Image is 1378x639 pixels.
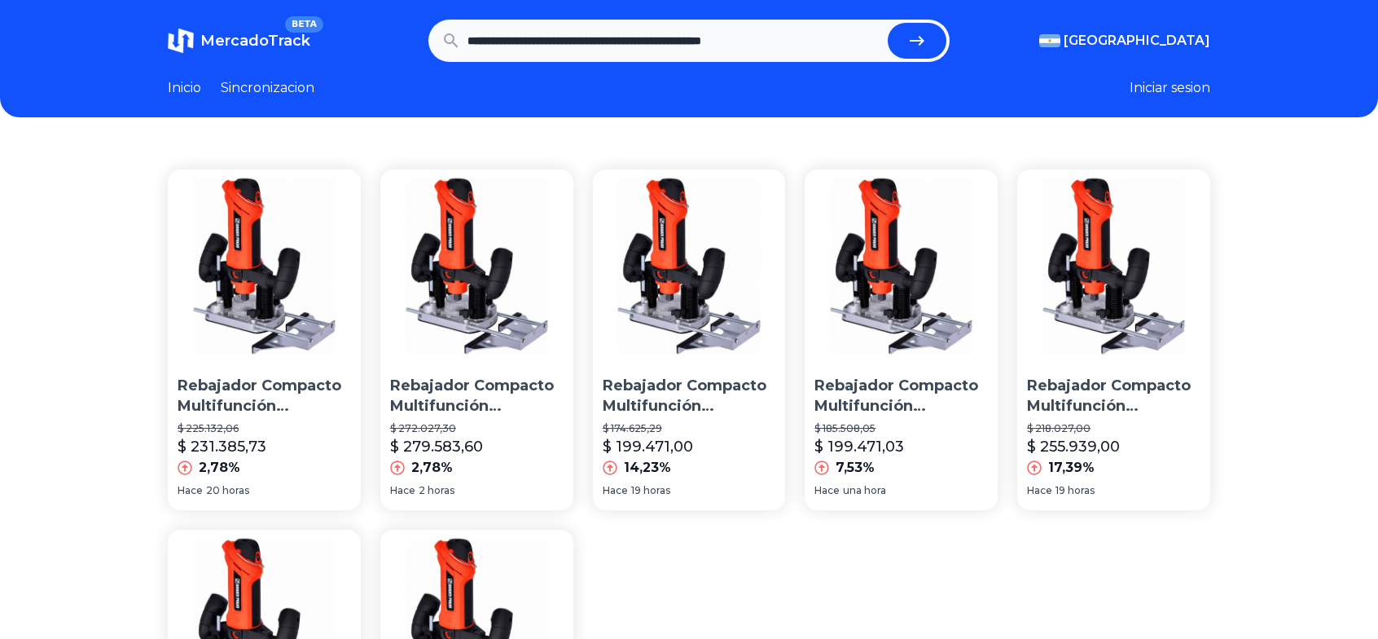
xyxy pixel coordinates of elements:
[178,376,351,416] p: Rebajador Compacto Multifunción [STREET_ADDRESS][PERSON_NAME]
[1048,458,1095,478] p: 17,39%
[390,422,564,435] p: $ 272.027,30
[603,422,776,435] p: $ 174.625,29
[836,458,875,478] p: 7,53%
[1039,34,1060,47] img: Argentina
[1017,170,1210,363] img: Rebajador Compacto Multifunción 600 W Dowen Pagio 9993486
[603,435,693,458] p: $ 199.471,00
[178,484,203,497] span: Hace
[411,458,453,478] p: 2,78%
[1027,484,1052,497] span: Hace
[380,170,573,510] a: Rebajador Compacto Multifunción 600 W Dowen Pagio 9993486Rebajador Compacto Multifunción [STREET_...
[199,458,240,478] p: 2,78%
[1027,435,1120,458] p: $ 255.939,00
[168,28,310,54] a: MercadoTrackBETA
[814,422,988,435] p: $ 185.508,05
[603,484,628,497] span: Hace
[390,484,415,497] span: Hace
[843,484,886,497] span: una hora
[168,170,361,510] a: Rebajador Compacto Multifunción 600 W Dowen Pagio 9993486Rebajador Compacto Multifunción [STREET_...
[814,376,988,416] p: Rebajador Compacto Multifunción [STREET_ADDRESS][PERSON_NAME]
[206,484,249,497] span: 20 horas
[1027,376,1200,416] p: Rebajador Compacto Multifunción [STREET_ADDRESS][PERSON_NAME]
[603,376,776,416] p: Rebajador Compacto Multifunción [STREET_ADDRESS][PERSON_NAME]
[593,170,786,363] img: Rebajador Compacto Multifunción 600 W Dowen Pagio 9993486
[380,170,573,363] img: Rebajador Compacto Multifunción 600 W Dowen Pagio 9993486
[814,435,904,458] p: $ 199.471,03
[390,376,564,416] p: Rebajador Compacto Multifunción [STREET_ADDRESS][PERSON_NAME]
[200,32,310,50] span: MercadoTrack
[593,170,786,510] a: Rebajador Compacto Multifunción 600 W Dowen Pagio 9993486Rebajador Compacto Multifunción [STREET_...
[419,484,454,497] span: 2 horas
[814,484,840,497] span: Hace
[285,16,323,33] span: BETA
[631,484,670,497] span: 19 horas
[168,28,194,54] img: MercadoTrack
[1039,31,1210,51] button: [GEOGRAPHIC_DATA]
[624,458,671,478] p: 14,23%
[1055,484,1095,497] span: 19 horas
[805,170,998,510] a: Rebajador Compacto Multifunción 600 W Dowen Pagio 9993486Rebajador Compacto Multifunción [STREET_...
[1064,31,1210,51] span: [GEOGRAPHIC_DATA]
[390,435,483,458] p: $ 279.583,60
[178,422,351,435] p: $ 225.132,06
[221,78,314,98] a: Sincronizacion
[1027,422,1200,435] p: $ 218.027,00
[168,170,361,363] img: Rebajador Compacto Multifunción 600 W Dowen Pagio 9993486
[168,78,201,98] a: Inicio
[805,170,998,363] img: Rebajador Compacto Multifunción 600 W Dowen Pagio 9993486
[178,435,266,458] p: $ 231.385,73
[1017,170,1210,510] a: Rebajador Compacto Multifunción 600 W Dowen Pagio 9993486Rebajador Compacto Multifunción [STREET_...
[1130,78,1210,98] button: Iniciar sesion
